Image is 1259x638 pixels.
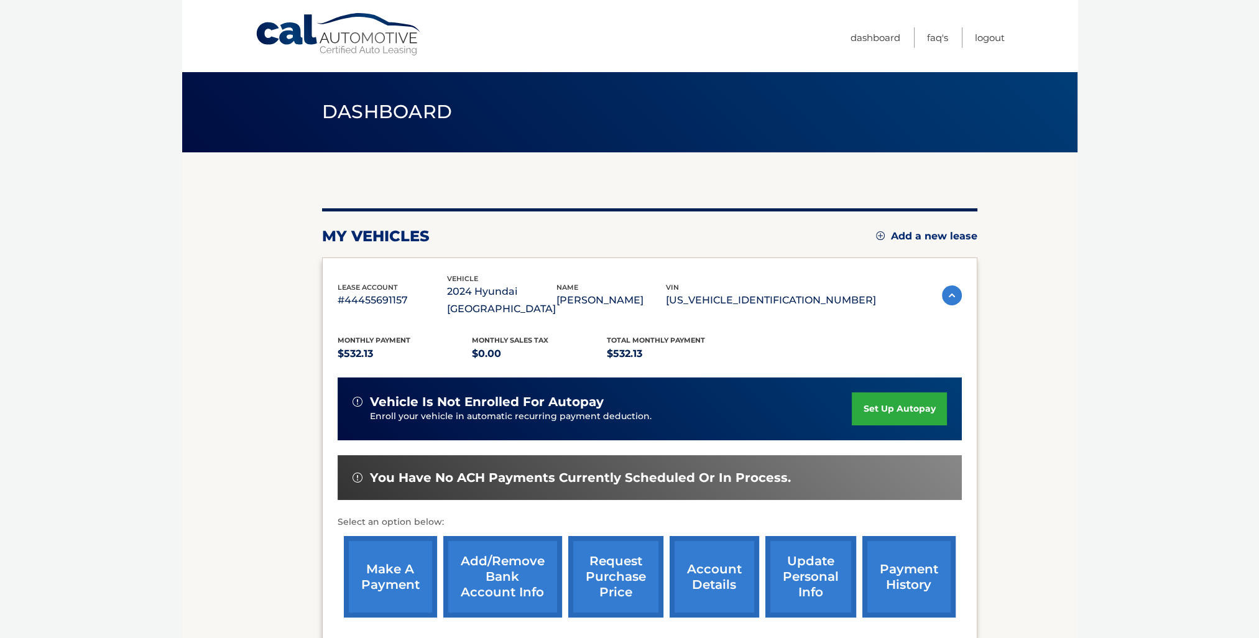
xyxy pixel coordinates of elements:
img: add.svg [876,231,885,240]
span: Dashboard [322,100,453,123]
a: account details [670,536,759,617]
p: [PERSON_NAME] [556,292,666,309]
span: lease account [338,283,398,292]
p: Select an option below: [338,515,962,530]
a: payment history [862,536,956,617]
a: make a payment [344,536,437,617]
span: Total Monthly Payment [607,336,705,344]
h2: my vehicles [322,227,430,246]
a: Add a new lease [876,230,977,243]
p: $532.13 [607,345,742,363]
p: #44455691157 [338,292,447,309]
p: Enroll your vehicle in automatic recurring payment deduction. [370,410,852,423]
img: accordion-active.svg [942,285,962,305]
span: vin [666,283,679,292]
a: Cal Automotive [255,12,423,57]
span: You have no ACH payments currently scheduled or in process. [370,470,791,486]
span: vehicle is not enrolled for autopay [370,394,604,410]
p: [US_VEHICLE_IDENTIFICATION_NUMBER] [666,292,876,309]
span: name [556,283,578,292]
span: Monthly Payment [338,336,410,344]
a: request purchase price [568,536,663,617]
img: alert-white.svg [353,473,362,483]
img: alert-white.svg [353,397,362,407]
span: Monthly sales Tax [472,336,548,344]
p: $532.13 [338,345,473,363]
span: vehicle [447,274,478,283]
p: 2024 Hyundai [GEOGRAPHIC_DATA] [447,283,556,318]
a: Logout [975,27,1005,48]
a: FAQ's [927,27,948,48]
a: set up autopay [852,392,946,425]
p: $0.00 [472,345,607,363]
a: Add/Remove bank account info [443,536,562,617]
a: Dashboard [851,27,900,48]
a: update personal info [765,536,856,617]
